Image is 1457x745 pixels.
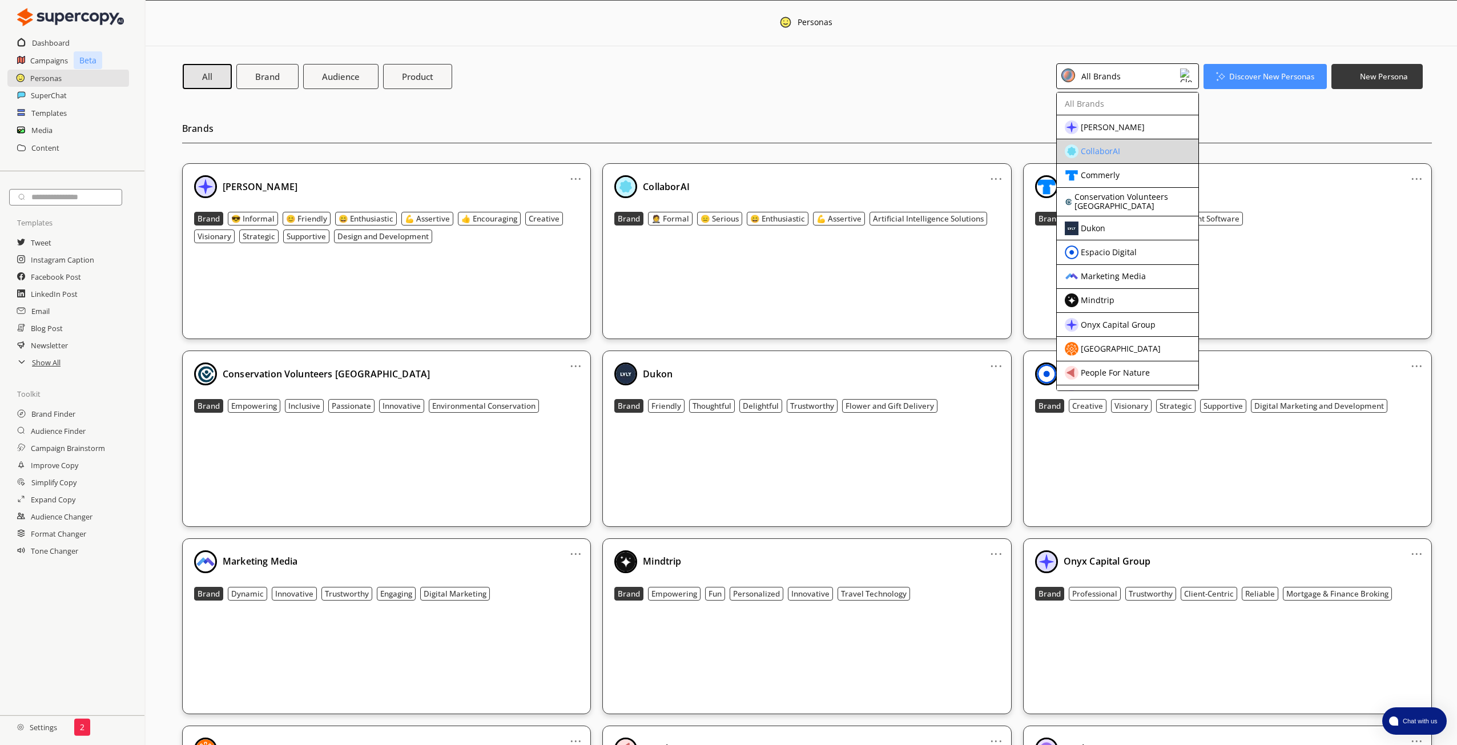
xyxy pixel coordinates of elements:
b: Engaging [380,589,412,599]
a: Media [31,122,53,139]
a: Templates [31,104,67,122]
a: ... [570,545,582,554]
b: 💪 Assertive [816,214,862,224]
img: Close [1065,293,1078,307]
button: Design and Development [334,229,432,243]
b: Visionary [1114,401,1148,411]
button: Creative [1069,399,1106,413]
button: All [183,64,232,89]
a: Dashboard [32,34,70,51]
a: Personas [30,70,62,87]
h2: Blog Post [31,320,63,337]
b: New Persona [1360,71,1408,82]
button: Strategic [239,229,279,243]
img: Close [1065,390,1078,404]
a: Content [31,139,59,156]
b: Creative [529,214,560,224]
a: Show All [32,354,61,371]
button: Travel Technology [838,587,910,601]
button: Creative [525,212,563,225]
span: Chat with us [1398,716,1440,726]
h2: Facebook Post [31,268,81,285]
b: Inclusive [288,401,320,411]
img: Close [194,550,217,573]
button: Empowering [228,399,280,413]
a: ... [1411,732,1423,741]
a: ... [570,357,582,366]
button: 🤵 Formal [648,212,693,225]
a: Format Changer [31,525,86,542]
button: Product [383,64,452,89]
b: Personalized [733,589,780,599]
a: ... [990,732,1002,741]
a: Tweet [31,234,51,251]
a: Email [31,303,50,320]
button: Brand [194,212,223,225]
b: 👍 Encouraging [461,214,517,224]
button: Fun [705,587,725,601]
button: Thoughtful [689,399,735,413]
h2: Audience Finder [31,422,86,440]
img: Close [17,724,24,731]
img: Close [1065,120,1078,134]
b: Dynamic [231,589,264,599]
a: Brand Finder [31,405,75,422]
a: Simplify Copy [31,474,77,491]
b: All [202,71,212,82]
b: Artificial Intelligence Solutions [873,214,984,224]
b: Brand [618,401,640,411]
b: Innovative [275,589,313,599]
img: Close [1065,195,1072,208]
b: Environmental Conservation [432,401,536,411]
b: Brand [618,214,640,224]
button: Empowering [648,587,701,601]
b: Brand [198,589,220,599]
b: Delightful [743,401,779,411]
b: Mortgage & Finance Broking [1286,589,1388,599]
div: [PERSON_NAME] [1081,123,1145,132]
h2: Expand Copy [31,491,75,508]
b: Innovative [791,589,830,599]
img: Close [1065,222,1078,235]
h2: Campaigns [30,52,68,69]
b: 🤵 Formal [651,214,689,224]
b: Visionary [198,231,231,241]
img: Close [194,363,217,385]
img: Close [1035,175,1058,198]
button: Friendly [648,399,685,413]
h2: Newsletter [31,337,68,354]
button: 😎 Informal [228,212,278,225]
button: New Persona [1331,64,1423,89]
b: Brand [1039,401,1061,411]
button: Innovative [788,587,833,601]
a: Instagram Caption [31,251,94,268]
b: Marketing Media [223,555,297,567]
b: 💪 Assertive [405,214,450,224]
button: Audience [303,64,379,89]
a: Audience Changer [31,508,92,525]
div: [GEOGRAPHIC_DATA] [1081,344,1161,353]
button: Inclusive [285,399,324,413]
a: LinkedIn Post [31,285,78,303]
p: 2 [80,723,84,732]
button: Client-Centric [1181,587,1237,601]
button: 👍 Encouraging [458,212,521,225]
div: Espacio Digital [1081,248,1137,257]
b: 😎 Informal [231,214,275,224]
a: ... [990,357,1002,366]
b: Trustworthy [790,401,834,411]
button: Reliable [1242,587,1278,601]
button: Brand [614,399,643,413]
div: Mindtrip [1081,296,1114,305]
img: Close [1035,550,1058,573]
b: Professional [1072,589,1117,599]
b: Trustworthy [325,589,369,599]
